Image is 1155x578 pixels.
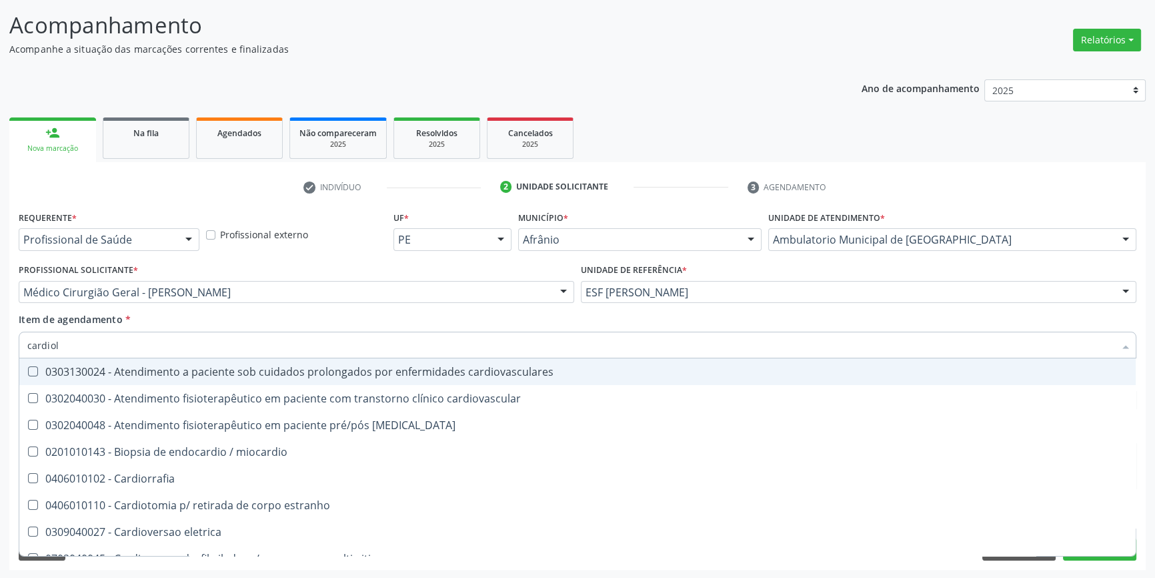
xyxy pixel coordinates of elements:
div: person_add [45,125,60,140]
p: Ano de acompanhamento [862,79,980,96]
div: 0309040027 - Cardioversao eletrica [27,527,1128,537]
span: Afrânio [523,233,734,246]
label: Município [518,208,568,228]
div: 0201010143 - Biopsia de endocardio / miocardio [27,447,1128,457]
button: Relatórios [1073,29,1141,51]
span: Não compareceram [299,127,377,139]
div: 0702040045 - Cardioversor desfibrilador c/ marcapasso multi-sitio [27,553,1128,564]
div: 2025 [497,139,563,150]
span: PE [398,233,484,246]
span: Cancelados [508,127,553,139]
span: Item de agendamento [19,313,123,326]
label: Unidade de referência [581,260,687,281]
input: Buscar por procedimentos [27,332,1114,358]
span: Resolvidos [416,127,457,139]
div: 0302040048 - Atendimento fisioterapêutico em paciente pré/pós [MEDICAL_DATA] [27,420,1128,430]
div: Nova marcação [19,143,87,154]
div: 2 [500,181,512,193]
div: Unidade solicitante [516,181,608,193]
label: Profissional Solicitante [19,260,138,281]
span: Profissional de Saúde [23,233,172,246]
label: Unidade de atendimento [768,208,885,228]
span: Ambulatorio Municipal de [GEOGRAPHIC_DATA] [773,233,1109,246]
label: Profissional externo [220,228,308,242]
div: 0406010110 - Cardiotomia p/ retirada de corpo estranho [27,500,1128,511]
span: Na fila [133,127,159,139]
div: 0303130024 - Atendimento a paciente sob cuidados prolongados por enfermidades cardiovasculares [27,366,1128,377]
span: Médico Cirurgião Geral - [PERSON_NAME] [23,286,547,299]
div: 0302040030 - Atendimento fisioterapêutico em paciente com transtorno clínico cardiovascular [27,393,1128,404]
p: Acompanhe a situação das marcações correntes e finalizadas [9,42,805,56]
p: Acompanhamento [9,9,805,42]
label: Requerente [19,208,77,228]
span: Agendados [217,127,261,139]
div: 2025 [299,139,377,150]
div: 2025 [403,139,470,150]
div: 0406010102 - Cardiorrafia [27,473,1128,484]
span: ESF [PERSON_NAME] [586,286,1109,299]
label: UF [393,208,409,228]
